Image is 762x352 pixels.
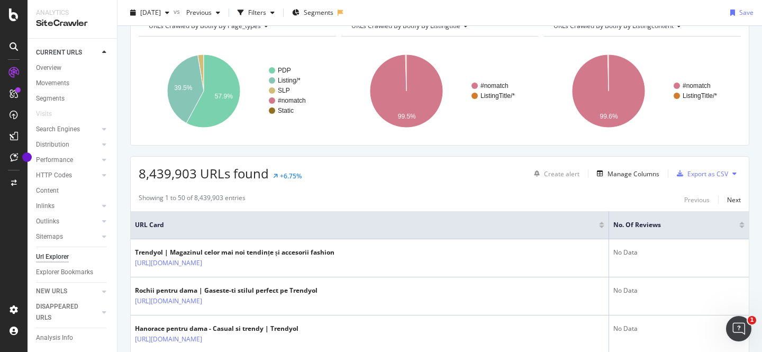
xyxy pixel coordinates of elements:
[726,4,754,21] button: Save
[248,8,266,17] div: Filters
[278,77,301,84] text: Listing/*
[607,169,659,178] div: Manage Columns
[36,251,69,263] div: Url Explorer
[544,169,579,178] div: Create alert
[36,267,110,278] a: Explorer Bookmarks
[36,93,65,104] div: Segments
[683,82,711,89] text: #nomatch
[149,21,261,30] span: URLs Crawled By Botify By page_types
[36,332,73,344] div: Analysis Info
[613,286,745,295] div: No Data
[135,334,202,345] a: [URL][DOMAIN_NAME]
[684,193,710,206] button: Previous
[36,62,61,74] div: Overview
[182,8,212,17] span: Previous
[36,139,69,150] div: Distribution
[36,93,110,104] a: Segments
[135,258,202,268] a: [URL][DOMAIN_NAME]
[36,170,99,181] a: HTTP Codes
[36,78,69,89] div: Movements
[174,7,182,16] span: vs
[593,167,659,180] button: Manage Columns
[140,8,161,17] span: 2025 Jul. 8th
[182,4,224,21] button: Previous
[554,21,674,30] span: URLs Crawled By Botify By listingcontent
[613,220,723,230] span: No. of Reviews
[36,216,59,227] div: Outlinks
[233,4,279,21] button: Filters
[36,47,82,58] div: CURRENT URLS
[36,170,72,181] div: HTTP Codes
[22,152,32,162] div: Tooltip anchor
[135,324,298,333] div: Hanorace pentru dama - Casual si trendy | Trendyol
[36,155,99,166] a: Performance
[36,78,110,89] a: Movements
[341,45,539,137] svg: A chart.
[480,92,515,100] text: ListingTitle/*
[36,62,110,74] a: Overview
[726,316,751,341] iframe: Intercom live chat
[304,8,333,17] span: Segments
[36,8,108,17] div: Analytics
[600,113,618,120] text: 99.6%
[36,17,108,30] div: SiteCrawler
[397,113,415,120] text: 99.5%
[36,286,99,297] a: NEW URLS
[288,4,338,21] button: Segments
[278,107,294,114] text: Static
[36,301,99,323] a: DISAPPEARED URLS
[135,248,334,257] div: Trendyol | Magazinul celor mai noi tendințe și accesorii fashion
[36,185,59,196] div: Content
[36,267,93,278] div: Explorer Bookmarks
[36,231,63,242] div: Sitemaps
[126,4,174,21] button: [DATE]
[280,172,302,180] div: +6.75%
[278,87,290,94] text: SLP
[739,8,754,17] div: Save
[683,92,717,100] text: ListingTitle/*
[36,251,110,263] a: Url Explorer
[727,195,741,204] div: Next
[530,165,579,182] button: Create alert
[613,248,745,257] div: No Data
[36,155,73,166] div: Performance
[36,124,99,135] a: Search Engines
[36,216,99,227] a: Outlinks
[36,139,99,150] a: Distribution
[278,67,291,74] text: PDP
[687,169,728,178] div: Export as CSV
[36,231,99,242] a: Sitemaps
[278,97,306,104] text: #nomatch
[135,286,317,295] div: Rochii pentru dama | Gaseste-ti stilul perfect pe Trendyol
[613,324,745,333] div: No Data
[135,296,202,306] a: [URL][DOMAIN_NAME]
[139,165,269,182] span: 8,439,903 URLs found
[36,332,110,344] a: Analysis Info
[543,45,741,137] svg: A chart.
[215,93,233,100] text: 57.9%
[36,185,110,196] a: Content
[36,286,67,297] div: NEW URLS
[480,82,509,89] text: #nomatch
[36,301,89,323] div: DISAPPEARED URLS
[36,47,99,58] a: CURRENT URLS
[36,201,99,212] a: Inlinks
[174,84,192,92] text: 39.5%
[36,124,80,135] div: Search Engines
[135,220,596,230] span: URL Card
[673,165,728,182] button: Export as CSV
[36,201,55,212] div: Inlinks
[139,193,246,206] div: Showing 1 to 50 of 8,439,903 entries
[351,21,460,30] span: URLs Crawled By Botify By listingtitle
[139,45,336,137] svg: A chart.
[36,109,52,120] div: Visits
[684,195,710,204] div: Previous
[36,109,62,120] a: Visits
[727,193,741,206] button: Next
[748,316,756,324] span: 1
